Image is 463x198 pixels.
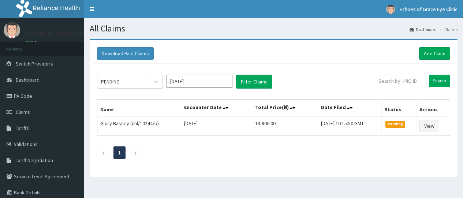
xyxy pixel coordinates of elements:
[252,100,318,117] th: Total Price(₦)
[236,75,272,89] button: Filter Claims
[386,5,395,14] img: User Image
[16,157,53,164] span: Tariff Negotiation
[429,75,450,87] input: Search
[16,109,30,115] span: Claims
[419,47,450,60] a: Add Claim
[318,116,381,135] td: [DATE] 10:15:50 GMT
[134,149,137,156] a: Next page
[90,24,458,33] h1: All Claims
[385,121,406,127] span: Pending
[97,116,181,135] td: Glory Bassey (chl/10244/b)
[16,125,29,131] span: Tariffs
[102,149,105,156] a: Previous page
[417,100,450,117] th: Actions
[181,100,252,117] th: Encounter Date
[410,26,437,33] a: Dashboard
[118,149,121,156] a: Page 1 is your current page
[97,47,154,60] button: Download Paid Claims
[97,100,181,117] th: Name
[374,75,426,87] input: Search by HMO ID
[16,76,40,83] span: Dashboard
[4,22,20,38] img: User Image
[437,26,458,33] li: Claims
[26,40,43,45] a: Online
[318,100,381,117] th: Date Filed
[400,6,458,12] span: Echoes of Grace Eye Clinic
[167,75,232,88] input: Select Month and Year
[419,120,439,132] a: View
[26,30,100,36] p: Echoes of Grace Eye Clinic
[101,78,120,85] div: PENDING
[16,60,53,67] span: Switch Providers
[252,116,318,135] td: 13,800.00
[181,116,252,135] td: [DATE]
[381,100,416,117] th: Status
